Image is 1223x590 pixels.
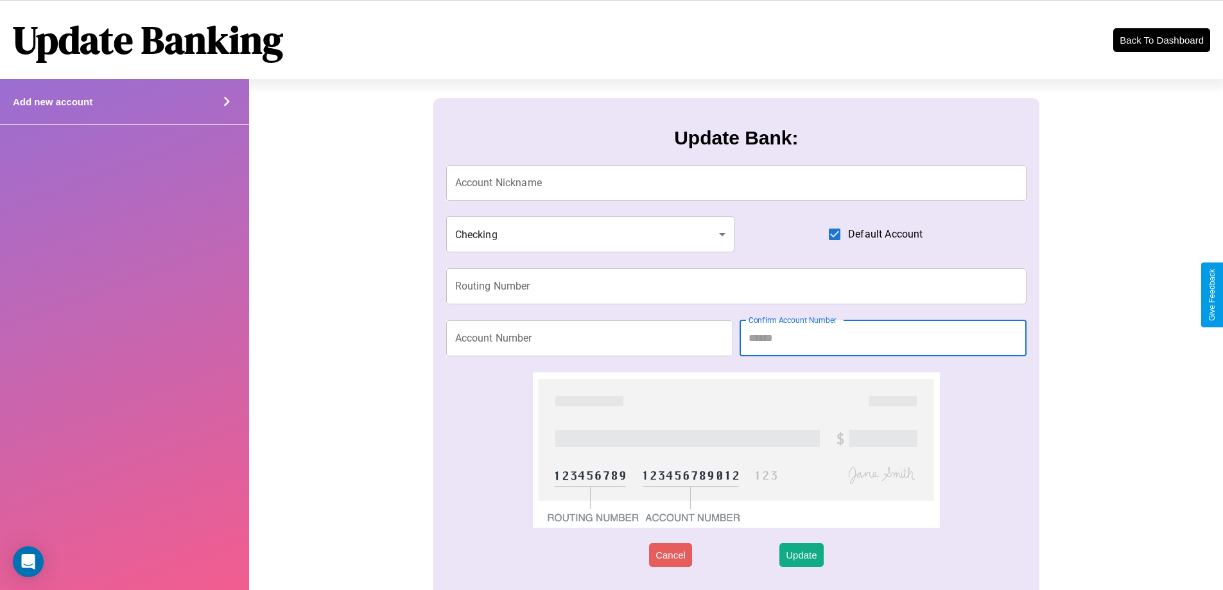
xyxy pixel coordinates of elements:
[779,543,823,567] button: Update
[13,13,283,66] h1: Update Banking
[446,216,735,252] div: Checking
[749,315,837,325] label: Confirm Account Number
[649,543,692,567] button: Cancel
[674,127,798,149] h3: Update Bank:
[848,227,923,242] span: Default Account
[13,96,92,107] h4: Add new account
[533,372,939,528] img: check
[1208,269,1217,321] div: Give Feedback
[13,546,44,577] div: Open Intercom Messenger
[1113,28,1210,52] button: Back To Dashboard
